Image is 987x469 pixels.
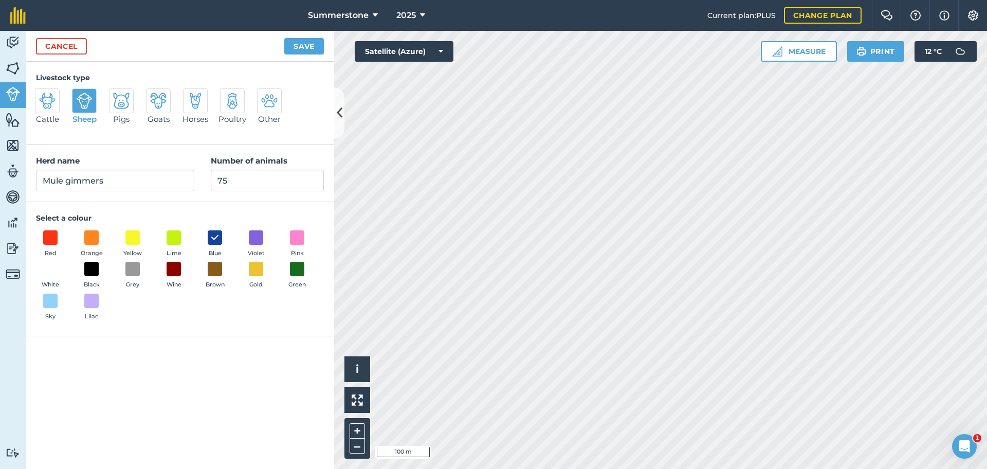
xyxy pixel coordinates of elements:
[925,41,942,62] span: 12 ° C
[118,262,147,290] button: Grey
[707,10,776,21] span: Current plan : PLUS
[772,46,782,57] img: Ruler icon
[291,249,304,258] span: Pink
[283,230,312,258] button: Pink
[36,156,80,166] strong: Herd name
[288,280,306,290] span: Green
[36,262,65,290] button: White
[396,9,416,22] span: 2025
[148,113,170,125] span: Goats
[182,113,208,125] span: Horses
[973,434,981,442] span: 1
[159,262,188,290] button: Wine
[77,230,106,258] button: Orange
[6,87,20,101] img: svg+xml;base64,PD94bWwgdmVyc2lvbj0iMS4wIiBlbmNvZGluZz0idXRmLTgiPz4KPCEtLSBHZW5lcmF0b3I6IEFkb2JlIE...
[167,280,181,290] span: Wine
[36,113,59,125] span: Cattle
[209,249,222,258] span: Blue
[81,249,103,258] span: Orange
[261,93,278,109] img: svg+xml;base64,PD94bWwgdmVyc2lvbj0iMS4wIiBlbmNvZGluZz0idXRmLTgiPz4KPCEtLSBHZW5lcmF0b3I6IEFkb2JlIE...
[881,10,893,21] img: Two speech bubbles overlapping with the left bubble in the forefront
[36,38,87,55] a: Cancel
[950,41,971,62] img: svg+xml;base64,PD94bWwgdmVyc2lvbj0iMS4wIiBlbmNvZGluZz0idXRmLTgiPz4KPCEtLSBHZW5lcmF0b3I6IEFkb2JlIE...
[10,7,26,24] img: fieldmargin Logo
[206,280,225,290] span: Brown
[210,231,220,244] img: svg+xml;base64,PHN2ZyB4bWxucz0iaHR0cDovL3d3dy53My5vcmcvMjAwMC9zdmciIHdpZHRoPSIxOCIgaGVpZ2h0PSIyNC...
[159,230,188,258] button: Lime
[150,93,167,109] img: svg+xml;base64,PD94bWwgdmVyc2lvbj0iMS4wIiBlbmNvZGluZz0idXRmLTgiPz4KPCEtLSBHZW5lcmF0b3I6IEFkb2JlIE...
[42,280,59,290] span: White
[284,38,324,55] button: Save
[126,280,139,290] span: Grey
[761,41,837,62] button: Measure
[45,249,57,258] span: Red
[784,7,862,24] a: Change plan
[218,113,246,125] span: Poultry
[85,312,98,321] span: Lilac
[6,35,20,50] img: svg+xml;base64,PD94bWwgdmVyc2lvbj0iMS4wIiBlbmNvZGluZz0idXRmLTgiPz4KPCEtLSBHZW5lcmF0b3I6IEFkb2JlIE...
[36,72,324,83] h4: Livestock type
[915,41,977,62] button: 12 °C
[6,189,20,205] img: svg+xml;base64,PD94bWwgdmVyc2lvbj0iMS4wIiBlbmNvZGluZz0idXRmLTgiPz4KPCEtLSBHZW5lcmF0b3I6IEFkb2JlIE...
[39,93,56,109] img: svg+xml;base64,PD94bWwgdmVyc2lvbj0iMS4wIiBlbmNvZGluZz0idXRmLTgiPz4KPCEtLSBHZW5lcmF0b3I6IEFkb2JlIE...
[200,230,229,258] button: Blue
[856,45,866,58] img: svg+xml;base64,PHN2ZyB4bWxucz0iaHR0cDovL3d3dy53My5vcmcvMjAwMC9zdmciIHdpZHRoPSIxOSIgaGVpZ2h0PSIyNC...
[6,112,20,128] img: svg+xml;base64,PHN2ZyB4bWxucz0iaHR0cDovL3d3dy53My5vcmcvMjAwMC9zdmciIHdpZHRoPSI1NiIgaGVpZ2h0PSI2MC...
[77,262,106,290] button: Black
[6,215,20,230] img: svg+xml;base64,PD94bWwgdmVyc2lvbj0iMS4wIiBlbmNvZGluZz0idXRmLTgiPz4KPCEtLSBHZW5lcmF0b3I6IEFkb2JlIE...
[308,9,369,22] span: Summerstone
[248,249,265,258] span: Violet
[224,93,241,109] img: svg+xml;base64,PD94bWwgdmVyc2lvbj0iMS4wIiBlbmNvZGluZz0idXRmLTgiPz4KPCEtLSBHZW5lcmF0b3I6IEFkb2JlIE...
[847,41,905,62] button: Print
[350,423,365,439] button: +
[909,10,922,21] img: A question mark icon
[36,230,65,258] button: Red
[113,93,130,109] img: svg+xml;base64,PD94bWwgdmVyc2lvbj0iMS4wIiBlbmNvZGluZz0idXRmLTgiPz4KPCEtLSBHZW5lcmF0b3I6IEFkb2JlIE...
[249,280,263,290] span: Gold
[6,448,20,458] img: svg+xml;base64,PD94bWwgdmVyc2lvbj0iMS4wIiBlbmNvZGluZz0idXRmLTgiPz4KPCEtLSBHZW5lcmF0b3I6IEFkb2JlIE...
[6,241,20,256] img: svg+xml;base64,PD94bWwgdmVyc2lvbj0iMS4wIiBlbmNvZGluZz0idXRmLTgiPz4KPCEtLSBHZW5lcmF0b3I6IEFkb2JlIE...
[6,138,20,153] img: svg+xml;base64,PHN2ZyB4bWxucz0iaHR0cDovL3d3dy53My5vcmcvMjAwMC9zdmciIHdpZHRoPSI1NiIgaGVpZ2h0PSI2MC...
[77,294,106,321] button: Lilac
[6,164,20,179] img: svg+xml;base64,PD94bWwgdmVyc2lvbj0iMS4wIiBlbmNvZGluZz0idXRmLTgiPz4KPCEtLSBHZW5lcmF0b3I6IEFkb2JlIE...
[211,156,287,166] strong: Number of animals
[187,93,204,109] img: svg+xml;base64,PD94bWwgdmVyc2lvbj0iMS4wIiBlbmNvZGluZz0idXRmLTgiPz4KPCEtLSBHZW5lcmF0b3I6IEFkb2JlIE...
[952,434,977,459] iframe: Intercom live chat
[167,249,181,258] span: Lime
[6,61,20,76] img: svg+xml;base64,PHN2ZyB4bWxucz0iaHR0cDovL3d3dy53My5vcmcvMjAwMC9zdmciIHdpZHRoPSI1NiIgaGVpZ2h0PSI2MC...
[344,356,370,382] button: i
[967,10,979,21] img: A cog icon
[36,294,65,321] button: Sky
[258,113,281,125] span: Other
[242,262,270,290] button: Gold
[76,93,93,109] img: svg+xml;base64,PD94bWwgdmVyc2lvbj0iMS4wIiBlbmNvZGluZz0idXRmLTgiPz4KPCEtLSBHZW5lcmF0b3I6IEFkb2JlIE...
[355,41,453,62] button: Satellite (Azure)
[356,363,359,375] span: i
[72,113,97,125] span: Sheep
[36,213,92,223] strong: Select a colour
[283,262,312,290] button: Green
[242,230,270,258] button: Violet
[352,394,363,406] img: Four arrows, one pointing top left, one top right, one bottom right and the last bottom left
[123,249,142,258] span: Yellow
[350,439,365,454] button: –
[200,262,229,290] button: Brown
[939,9,949,22] img: svg+xml;base64,PHN2ZyB4bWxucz0iaHR0cDovL3d3dy53My5vcmcvMjAwMC9zdmciIHdpZHRoPSIxNyIgaGVpZ2h0PSIxNy...
[118,230,147,258] button: Yellow
[84,280,100,290] span: Black
[113,113,130,125] span: Pigs
[45,312,56,321] span: Sky
[6,267,20,281] img: svg+xml;base64,PD94bWwgdmVyc2lvbj0iMS4wIiBlbmNvZGluZz0idXRmLTgiPz4KPCEtLSBHZW5lcmF0b3I6IEFkb2JlIE...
